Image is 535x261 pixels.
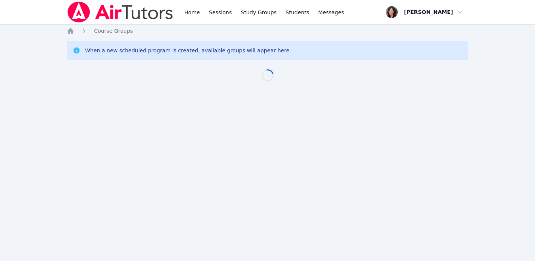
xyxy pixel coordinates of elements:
span: Messages [318,9,344,16]
div: When a new scheduled program is created, available groups will appear here. [85,47,291,54]
nav: Breadcrumb [67,27,468,35]
img: Air Tutors [67,2,173,23]
span: Course Groups [94,28,133,34]
a: Course Groups [94,27,133,35]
